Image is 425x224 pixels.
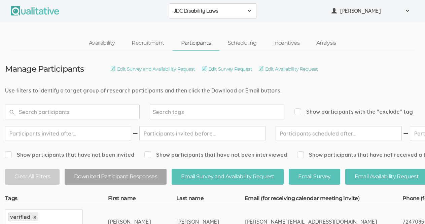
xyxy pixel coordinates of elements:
[65,169,167,185] button: Download Participant Responses
[5,126,131,141] input: Participants invited after...
[5,65,84,73] h3: Manage Participants
[259,65,318,73] a: Edit Availability Request
[5,151,134,159] span: Show participants that have not been invited
[5,169,60,185] button: Clear All Filters
[169,3,256,18] button: JDC Disability Laws
[402,126,409,141] img: dash.svg
[173,7,243,15] span: JDC Disability Laws
[144,151,287,159] span: Show participants that have not been interviewed
[5,195,108,204] th: Tags
[176,195,245,204] th: Last name
[108,195,176,204] th: First name
[10,214,30,220] span: verified
[391,192,425,224] iframe: Chat Widget
[80,36,123,50] a: Availability
[202,65,252,73] a: Edit Survey Request
[289,169,340,185] button: Email Survey
[153,108,195,116] input: Search tags
[123,36,173,50] a: Recruitment
[111,65,195,73] a: Edit Survey and Availability Request
[308,36,345,50] a: Analysis
[245,195,402,204] th: Email (for receiving calendar meeting invite)
[172,169,284,185] button: Email Survey and Availability Request
[11,6,59,15] img: Qualitative
[327,3,415,18] button: [PERSON_NAME]
[265,36,308,50] a: Incentives
[276,126,402,141] input: Participants scheduled after...
[219,36,265,50] a: Scheduling
[33,215,36,220] a: ×
[139,126,265,141] input: Participants invited before...
[5,105,140,119] input: Search participants
[173,36,219,50] a: Participants
[294,108,413,116] span: Show participants with the "exclude" tag
[132,126,139,141] img: dash.svg
[340,7,401,15] span: [PERSON_NAME]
